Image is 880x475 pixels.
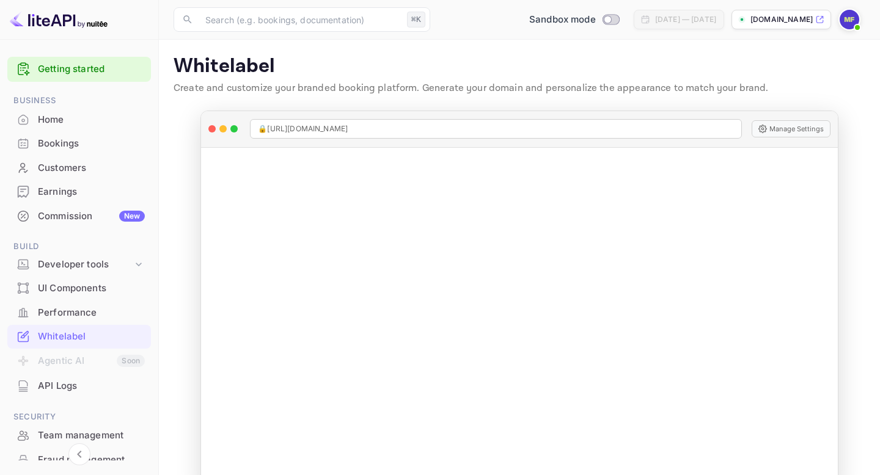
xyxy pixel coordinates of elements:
[7,156,151,179] a: Customers
[198,7,402,32] input: Search (e.g. bookings, documentation)
[38,306,145,320] div: Performance
[68,443,90,465] button: Collapse navigation
[38,379,145,393] div: API Logs
[38,185,145,199] div: Earnings
[7,374,151,398] div: API Logs
[7,205,151,227] a: CommissionNew
[529,13,596,27] span: Sandbox mode
[7,57,151,82] div: Getting started
[7,301,151,324] a: Performance
[7,108,151,132] div: Home
[7,132,151,154] a: Bookings
[258,123,348,134] span: 🔒 [URL][DOMAIN_NAME]
[750,14,813,25] p: [DOMAIN_NAME]
[7,94,151,107] span: Business
[7,374,151,397] a: API Logs
[7,325,151,347] a: Whitelabel
[524,13,624,27] div: Switch to Production mode
[7,132,151,156] div: Bookings
[752,120,831,137] button: Manage Settings
[38,161,145,175] div: Customers
[7,424,151,448] div: Team management
[7,180,151,203] a: Earnings
[655,14,716,25] div: [DATE] — [DATE]
[7,301,151,325] div: Performance
[7,180,151,204] div: Earnings
[7,108,151,131] a: Home
[38,137,145,151] div: Bookings
[38,258,133,272] div: Developer tools
[10,10,108,29] img: LiteAPI logo
[7,410,151,424] span: Security
[7,424,151,446] a: Team management
[38,62,145,76] a: Getting started
[119,211,145,222] div: New
[7,448,151,471] a: Fraud management
[840,10,859,29] img: mohamed faried
[38,429,145,443] div: Team management
[174,54,865,79] p: Whitelabel
[174,81,865,96] p: Create and customize your branded booking platform. Generate your domain and personalize the appe...
[38,113,145,127] div: Home
[38,453,145,467] div: Fraud management
[7,205,151,228] div: CommissionNew
[7,254,151,275] div: Developer tools
[7,240,151,253] span: Build
[38,209,145,223] div: Commission
[7,277,151,299] a: UI Components
[7,156,151,180] div: Customers
[7,325,151,349] div: Whitelabel
[7,277,151,300] div: UI Components
[38,281,145,296] div: UI Components
[38,330,145,344] div: Whitelabel
[7,448,151,472] div: Fraud management
[407,12,425,27] div: ⌘K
